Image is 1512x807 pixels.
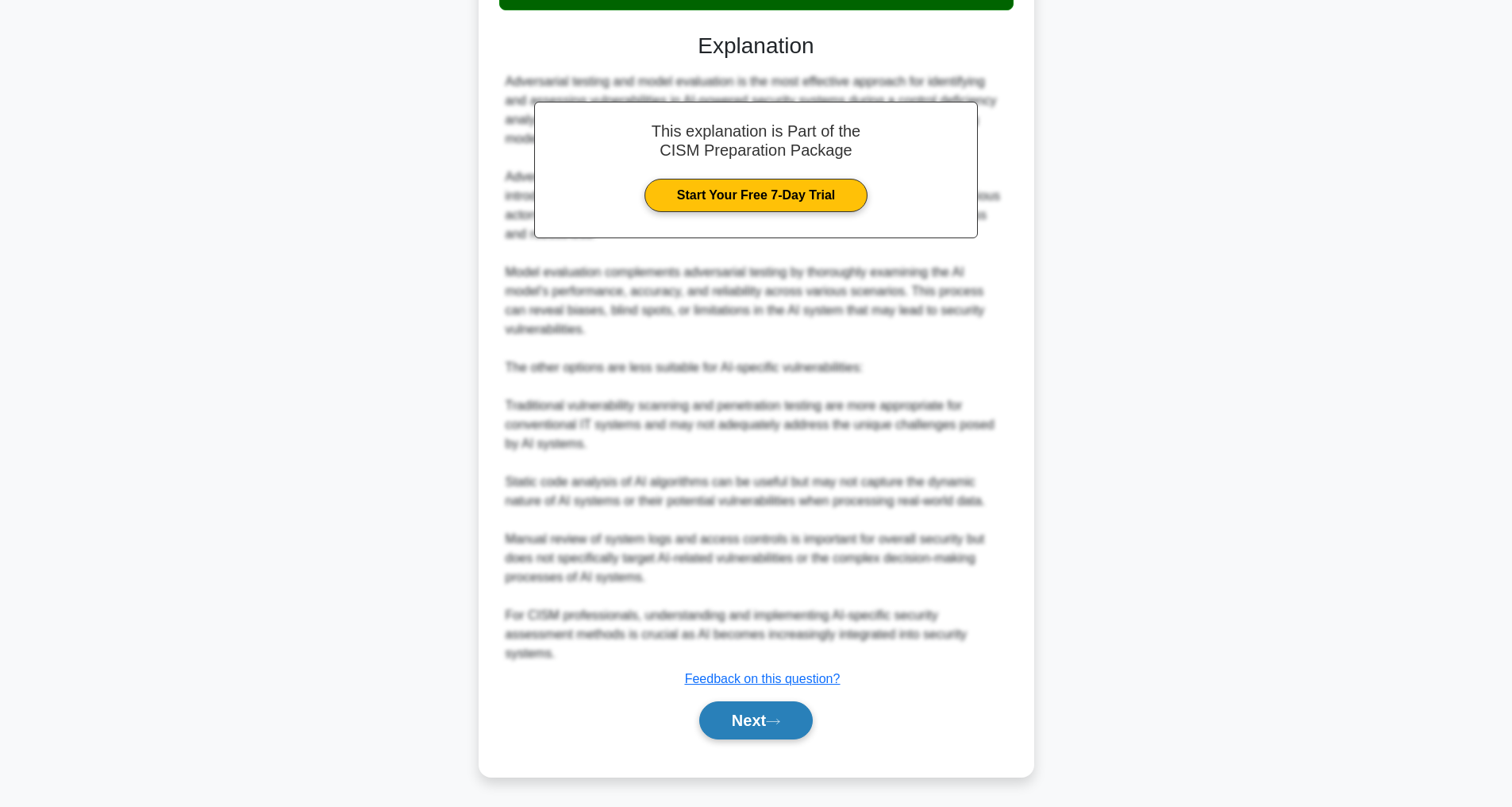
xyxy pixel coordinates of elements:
a: Start Your Free 7-Day Trial [644,179,868,212]
h3: Explanation [509,33,1004,60]
button: Next [699,701,813,739]
div: Adversarial testing and model evaluation is the most effective approach for identifying and asses... [506,72,1007,663]
a: Feedback on this question? [685,672,841,685]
